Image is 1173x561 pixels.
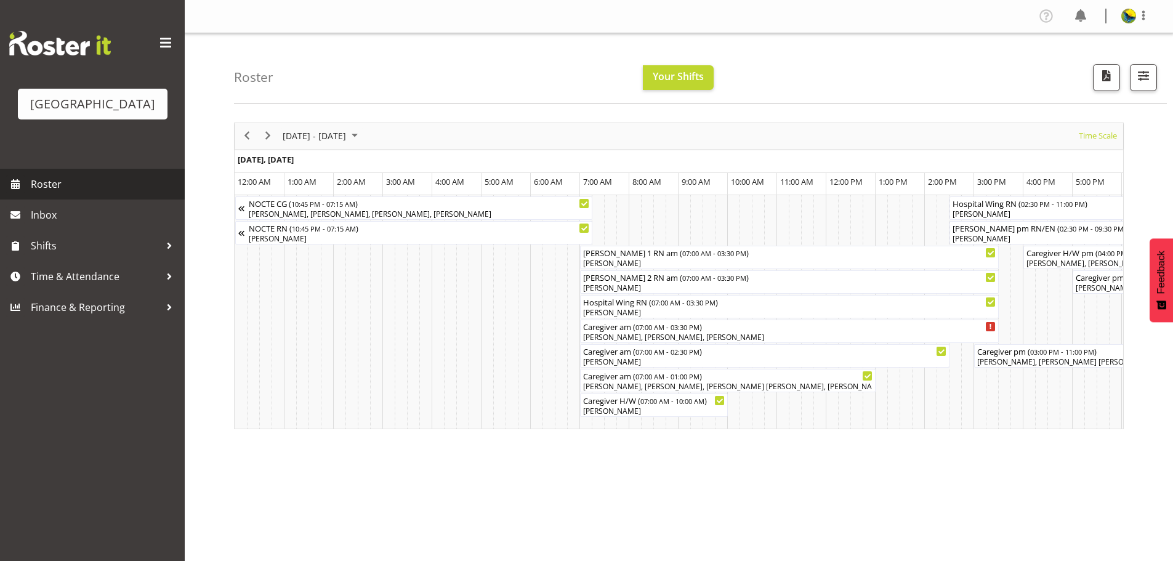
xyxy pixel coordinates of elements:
[249,209,589,220] div: [PERSON_NAME], [PERSON_NAME], [PERSON_NAME], [PERSON_NAME]
[583,258,996,269] div: [PERSON_NAME]
[635,322,699,332] span: 07:00 AM - 03:30 PM
[583,296,996,308] div: Hospital Wing RN ( )
[9,31,111,55] img: Rosterit website logo
[1060,224,1124,233] span: 02:30 PM - 09:30 PM
[580,369,876,392] div: Caregiver am Begin From Monday, September 15, 2025 at 7:00:00 AM GMT+12:00 Ends At Monday, Septem...
[632,176,661,187] span: 8:00 AM
[534,176,563,187] span: 6:00 AM
[829,176,863,187] span: 12:00 PM
[583,394,725,406] div: Caregiver H/W ( )
[1026,176,1055,187] span: 4:00 PM
[583,369,873,382] div: Caregiver am ( )
[31,175,179,193] span: Roster
[485,176,514,187] span: 5:00 AM
[31,236,160,255] span: Shifts
[249,197,589,209] div: NOCTE CG ( )
[583,283,996,294] div: [PERSON_NAME]
[1076,176,1105,187] span: 5:00 PM
[249,222,589,234] div: NOCTE RN ( )
[635,347,699,357] span: 07:00 AM - 02:30 PM
[260,128,276,143] button: Next
[640,396,704,406] span: 07:00 AM - 10:00 AM
[580,344,949,368] div: Caregiver am Begin From Monday, September 15, 2025 at 7:00:00 AM GMT+12:00 Ends At Monday, Septem...
[238,154,294,165] span: [DATE], [DATE]
[292,224,356,233] span: 10:45 PM - 07:15 AM
[291,199,355,209] span: 10:45 PM - 07:15 AM
[580,246,999,269] div: Ressie 1 RN am Begin From Monday, September 15, 2025 at 7:00:00 AM GMT+12:00 Ends At Monday, Sept...
[1021,199,1085,209] span: 02:30 PM - 11:00 PM
[583,271,996,283] div: [PERSON_NAME] 2 RN am ( )
[1130,64,1157,91] button: Filter Shifts
[1150,238,1173,322] button: Feedback - Show survey
[580,270,999,294] div: Ressie 2 RN am Begin From Monday, September 15, 2025 at 7:00:00 AM GMT+12:00 Ends At Monday, Sept...
[731,176,764,187] span: 10:00 AM
[234,123,1124,429] div: Timeline Week of September 15, 2025
[1093,64,1120,91] button: Download a PDF of the roster according to the set date range.
[249,233,589,244] div: [PERSON_NAME]
[682,176,711,187] span: 9:00 AM
[583,307,996,318] div: [PERSON_NAME]
[31,206,179,224] span: Inbox
[928,176,957,187] span: 2:00 PM
[635,371,699,381] span: 07:00 AM - 01:00 PM
[583,176,612,187] span: 7:00 AM
[653,70,704,83] span: Your Shifts
[281,128,363,143] button: September 2025
[235,221,592,244] div: NOCTE RN Begin From Sunday, September 14, 2025 at 10:45:00 PM GMT+12:00 Ends At Monday, September...
[30,95,155,113] div: [GEOGRAPHIC_DATA]
[682,273,746,283] span: 07:00 AM - 03:30 PM
[1078,128,1118,143] span: Time Scale
[879,176,908,187] span: 1:00 PM
[1121,9,1136,23] img: gemma-hall22491374b5f274993ff8414464fec47f.png
[288,176,316,187] span: 1:00 AM
[651,297,715,307] span: 07:00 AM - 03:30 PM
[580,320,999,343] div: Caregiver am Begin From Monday, September 15, 2025 at 7:00:00 AM GMT+12:00 Ends At Monday, Septem...
[583,246,996,259] div: [PERSON_NAME] 1 RN am ( )
[583,332,996,343] div: [PERSON_NAME], [PERSON_NAME], [PERSON_NAME]
[682,248,746,258] span: 07:00 AM - 03:30 PM
[583,345,946,357] div: Caregiver am ( )
[1030,347,1094,357] span: 03:00 PM - 11:00 PM
[583,381,873,392] div: [PERSON_NAME], [PERSON_NAME], [PERSON_NAME] [PERSON_NAME], [PERSON_NAME], [PERSON_NAME], [PERSON_...
[780,176,813,187] span: 11:00 AM
[580,295,999,318] div: Hospital Wing RN Begin From Monday, September 15, 2025 at 7:00:00 AM GMT+12:00 Ends At Monday, Se...
[1156,251,1167,294] span: Feedback
[238,176,271,187] span: 12:00 AM
[31,267,160,286] span: Time & Attendance
[234,70,273,84] h4: Roster
[583,357,946,368] div: [PERSON_NAME]
[235,196,592,220] div: NOCTE CG Begin From Sunday, September 14, 2025 at 10:45:00 PM GMT+12:00 Ends At Monday, September...
[337,176,366,187] span: 2:00 AM
[583,320,996,333] div: Caregiver am ( )
[1077,128,1119,143] button: Time Scale
[278,123,365,149] div: September 15 - 21, 2025
[281,128,347,143] span: [DATE] - [DATE]
[236,123,257,149] div: previous period
[580,394,728,417] div: Caregiver H/W Begin From Monday, September 15, 2025 at 7:00:00 AM GMT+12:00 Ends At Monday, Septe...
[583,406,725,417] div: [PERSON_NAME]
[386,176,415,187] span: 3:00 AM
[643,65,714,90] button: Your Shifts
[31,298,160,317] span: Finance & Reporting
[977,176,1006,187] span: 3:00 PM
[1098,248,1162,258] span: 04:00 PM - 09:00 PM
[435,176,464,187] span: 4:00 AM
[239,128,256,143] button: Previous
[257,123,278,149] div: next period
